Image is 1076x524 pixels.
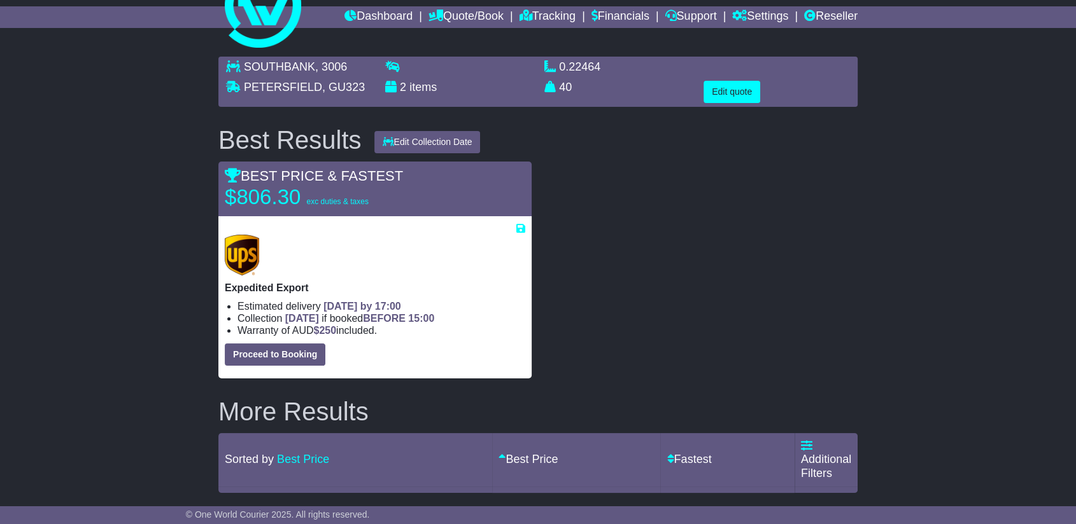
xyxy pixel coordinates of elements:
[244,60,315,73] span: SOUTHBANK
[225,184,384,210] p: $806.30
[732,6,788,28] a: Settings
[212,126,368,154] div: Best Results
[667,453,711,465] a: Fastest
[344,6,413,28] a: Dashboard
[559,60,600,73] span: 0.22464
[313,325,336,336] span: $
[319,325,336,336] span: 250
[237,300,525,312] li: Estimated delivery
[804,6,858,28] a: Reseller
[704,81,760,103] button: Edit quote
[277,453,329,465] a: Best Price
[315,60,347,73] span: , 3006
[400,81,406,93] span: 2
[499,453,558,465] a: Best Price
[665,6,716,28] a: Support
[801,439,851,479] a: Additional Filters
[428,6,504,28] a: Quote/Book
[322,81,365,93] span: , GU323
[237,312,525,324] li: Collection
[218,397,858,425] h2: More Results
[323,301,401,312] span: [DATE] by 17:00
[225,453,274,465] span: Sorted by
[559,81,572,93] span: 40
[244,81,322,93] span: PETERSFIELD
[237,324,525,336] li: Warranty of AUD included.
[409,81,437,93] span: items
[363,313,406,324] span: BEFORE
[520,6,576,28] a: Tracking
[374,131,481,153] button: Edit Collection Date
[285,313,434,324] span: if booked
[186,509,370,520] span: © One World Courier 2025. All rights reserved.
[285,313,319,324] span: [DATE]
[306,197,368,206] span: exc duties & taxes
[225,282,525,294] p: Expedited Export
[225,235,259,275] img: UPS (new): Expedited Export
[591,6,649,28] a: Financials
[225,343,325,366] button: Proceed to Booking
[225,168,403,184] span: BEST PRICE & FASTEST
[408,313,434,324] span: 15:00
